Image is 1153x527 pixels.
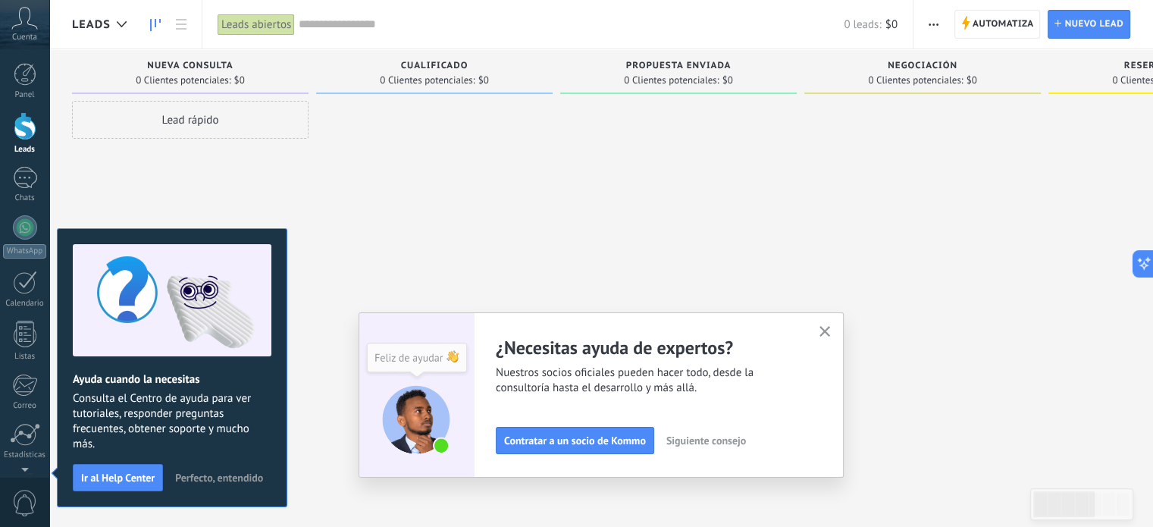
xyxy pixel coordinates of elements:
span: $0 [234,76,245,85]
span: Perfecto, entendido [175,472,263,483]
span: Cuenta [12,33,37,42]
h2: ¿Necesitas ayuda de expertos? [496,336,801,359]
div: Leads abiertos [218,14,295,36]
span: Cualificado [401,61,468,71]
div: Chats [3,193,47,203]
span: 0 Clientes potenciales: [624,76,719,85]
span: $0 [478,76,489,85]
button: Más [923,10,945,39]
div: Listas [3,352,47,362]
div: Nueva consulta [80,61,301,74]
span: Siguiente consejo [666,435,746,446]
span: 0 Clientes potenciales: [868,76,963,85]
span: Nuevo lead [1064,11,1123,38]
div: Negociación [812,61,1033,74]
div: Cualificado [324,61,545,74]
h2: Ayuda cuando la necesitas [73,372,271,387]
div: Leads [3,145,47,155]
span: $0 [722,76,733,85]
span: $0 [885,17,898,32]
span: Contratar a un socio de Kommo [504,435,646,446]
button: Contratar a un socio de Kommo [496,427,654,454]
div: Propuesta enviada [568,61,789,74]
span: Ir al Help Center [81,472,155,483]
span: 0 Clientes potenciales: [136,76,230,85]
span: Propuesta enviada [626,61,732,71]
a: Automatiza [954,10,1041,39]
div: Estadísticas [3,450,47,460]
span: 0 Clientes potenciales: [380,76,475,85]
span: $0 [967,76,977,85]
span: Negociación [888,61,957,71]
div: WhatsApp [3,244,46,259]
div: Correo [3,401,47,411]
div: Calendario [3,299,47,309]
button: Perfecto, entendido [168,466,270,489]
button: Ir al Help Center [73,464,163,491]
a: Leads [143,10,168,39]
div: Lead rápido [72,101,309,139]
span: Consulta el Centro de ayuda para ver tutoriales, responder preguntas frecuentes, obtener soporte ... [73,391,271,452]
a: Lista [168,10,194,39]
a: Nuevo lead [1048,10,1130,39]
div: Panel [3,90,47,100]
span: Nueva consulta [147,61,233,71]
span: Automatiza [973,11,1034,38]
button: Siguiente consejo [660,429,753,452]
span: 0 leads: [844,17,881,32]
span: Leads [72,17,111,32]
span: Nuestros socios oficiales pueden hacer todo, desde la consultoría hasta el desarrollo y más allá. [496,365,801,396]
